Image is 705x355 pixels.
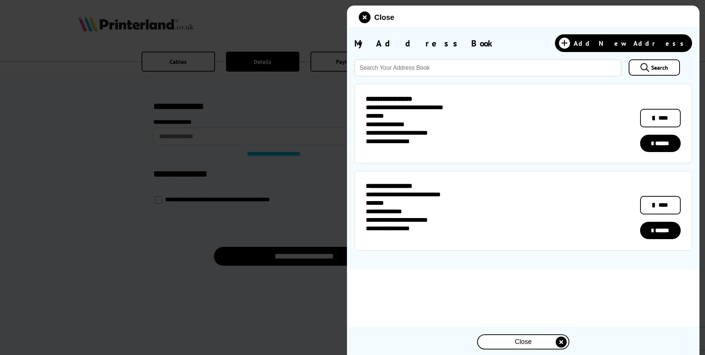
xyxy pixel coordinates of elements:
span: Close [515,338,532,346]
button: close modal [359,11,394,23]
span: My Address Book [354,38,497,49]
span: Search [651,64,668,71]
a: Search [629,59,680,76]
input: Search Your Address Book [354,59,621,76]
span: Add New Address [574,39,688,48]
span: Close [374,13,394,22]
button: close modal [477,334,569,349]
